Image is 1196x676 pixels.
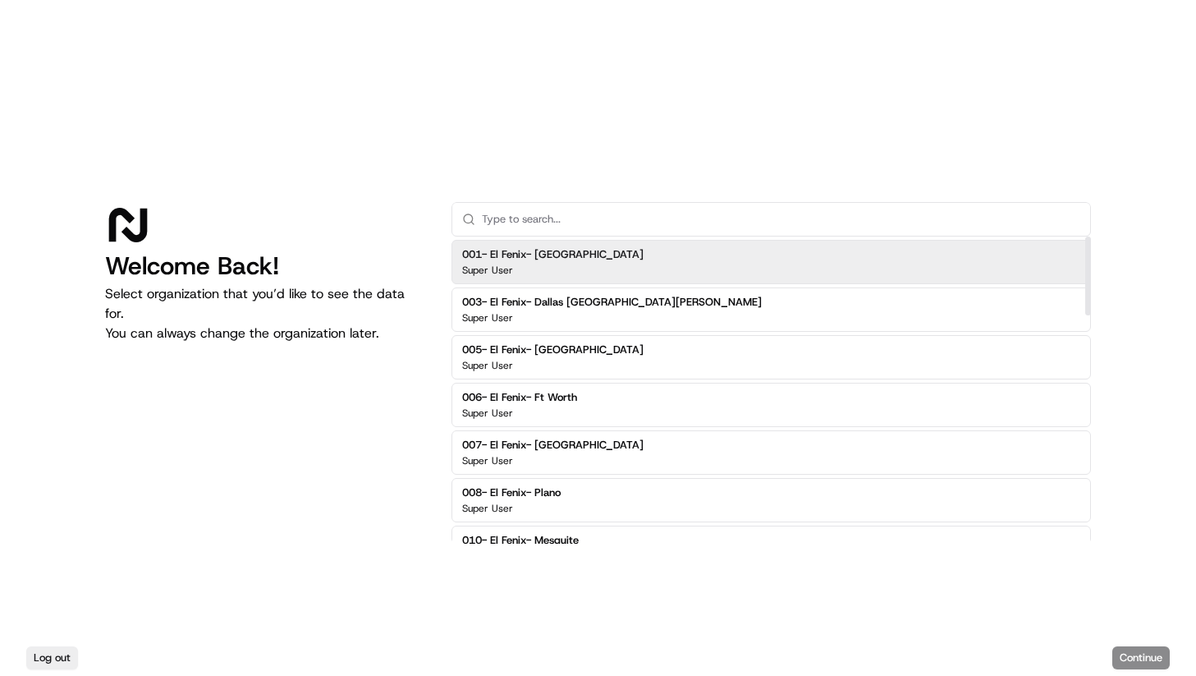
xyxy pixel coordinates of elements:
input: Type to search... [482,203,1080,236]
h2: 008- El Fenix- Plano [462,485,561,500]
h1: Welcome Back! [105,251,425,281]
h2: 005- El Fenix- [GEOGRAPHIC_DATA] [462,343,644,357]
h2: 007- El Fenix- [GEOGRAPHIC_DATA] [462,438,644,453]
h2: 010- El Fenix- Mesquite [462,533,579,548]
p: Super User [462,311,513,324]
h2: 006- El Fenix- Ft Worth [462,390,577,405]
p: Super User [462,454,513,467]
p: Super User [462,359,513,372]
h2: 003- El Fenix- Dallas [GEOGRAPHIC_DATA][PERSON_NAME] [462,295,762,310]
h2: 001- El Fenix- [GEOGRAPHIC_DATA] [462,247,644,262]
p: Super User [462,407,513,420]
button: Log out [26,646,78,669]
p: Select organization that you’d like to see the data for. You can always change the organization l... [105,284,425,343]
p: Super User [462,264,513,277]
p: Super User [462,502,513,515]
